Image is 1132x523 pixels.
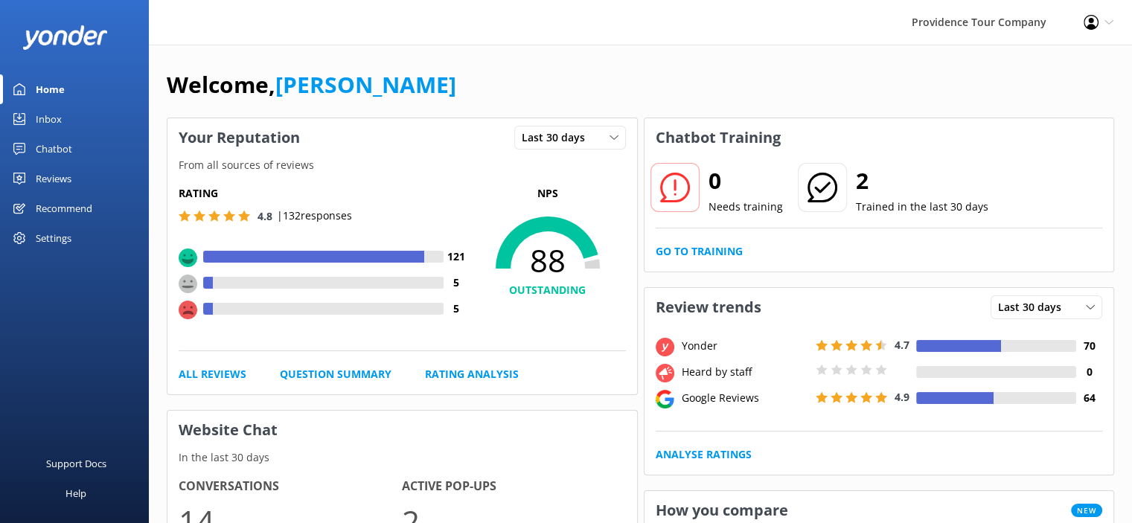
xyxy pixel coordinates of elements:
h2: 2 [856,163,988,199]
h2: 0 [709,163,783,199]
div: Help [65,478,86,508]
div: Yonder [678,338,812,354]
div: Home [36,74,65,104]
span: Last 30 days [998,299,1070,315]
h1: Welcome, [167,67,456,103]
a: Analyse Ratings [656,446,752,463]
div: Heard by staff [678,364,812,380]
h4: 0 [1076,364,1102,380]
h4: 5 [444,301,470,317]
a: [PERSON_NAME] [275,69,456,100]
p: | 132 responses [277,208,352,224]
span: 4.8 [258,209,272,223]
span: 88 [470,242,626,279]
img: yonder-white-logo.png [22,25,108,50]
div: Google Reviews [678,390,812,406]
h5: Rating [179,185,470,202]
h3: Website Chat [167,411,637,449]
a: Question Summary [280,366,391,382]
a: Go to Training [656,243,743,260]
p: Trained in the last 30 days [856,199,988,215]
h4: 5 [444,275,470,291]
h4: Conversations [179,477,402,496]
h4: 121 [444,248,470,265]
h4: 64 [1076,390,1102,406]
h3: Chatbot Training [645,118,792,157]
span: 4.7 [895,338,909,352]
p: From all sources of reviews [167,157,637,173]
p: In the last 30 days [167,449,637,466]
div: Chatbot [36,134,72,164]
h3: Review trends [645,288,773,327]
div: Reviews [36,164,71,193]
p: Needs training [709,199,783,215]
div: Support Docs [46,449,106,478]
h4: Active Pop-ups [402,477,625,496]
a: Rating Analysis [425,366,519,382]
div: Inbox [36,104,62,134]
div: Recommend [36,193,92,223]
span: 4.9 [895,390,909,404]
h3: Your Reputation [167,118,311,157]
a: All Reviews [179,366,246,382]
div: Settings [36,223,71,253]
h4: OUTSTANDING [470,282,626,298]
h4: 70 [1076,338,1102,354]
span: New [1071,504,1102,517]
span: Last 30 days [522,129,594,146]
p: NPS [470,185,626,202]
